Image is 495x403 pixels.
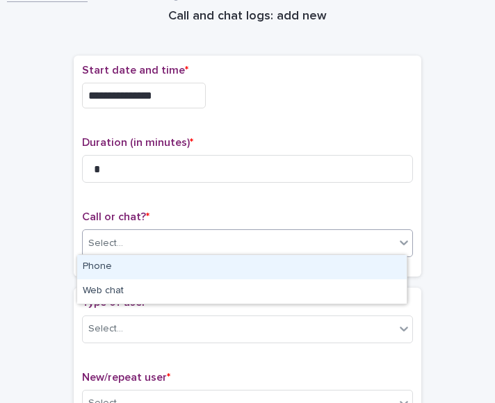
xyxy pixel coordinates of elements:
span: New/repeat user [82,372,170,383]
h1: Call and chat logs: add new [74,8,421,25]
span: Start date and time [82,65,188,76]
span: Call or chat? [82,211,149,222]
div: Select... [88,236,123,251]
div: Phone [77,255,407,279]
div: Web chat [77,279,407,304]
span: Duration (in minutes) [82,137,193,148]
div: Select... [88,322,123,336]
